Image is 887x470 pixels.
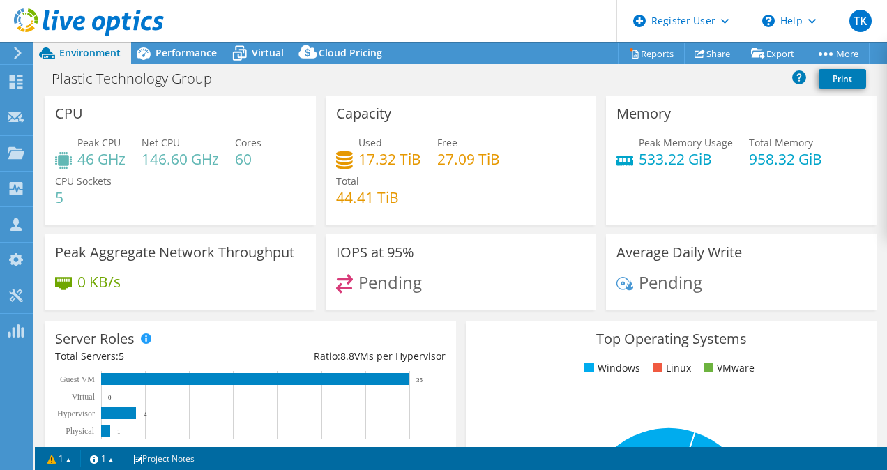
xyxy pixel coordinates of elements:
[639,136,733,149] span: Peak Memory Usage
[639,151,733,167] h4: 533.22 GiB
[805,43,870,64] a: More
[144,411,147,418] text: 4
[156,46,217,59] span: Performance
[336,190,399,205] h4: 44.41 TiB
[618,43,685,64] a: Reports
[749,136,813,149] span: Total Memory
[142,136,180,149] span: Net CPU
[55,349,250,364] div: Total Servers:
[55,174,112,188] span: CPU Sockets
[66,426,94,436] text: Physical
[437,136,457,149] span: Free
[780,445,846,455] tspan: Windows Server...
[72,392,96,402] text: Virtual
[45,71,234,86] h1: Plastic Technology Group
[741,43,805,64] a: Export
[55,331,135,347] h3: Server Roles
[639,271,702,294] span: Pending
[250,349,446,364] div: Ratio: VMs per Hypervisor
[235,151,261,167] h4: 60
[59,46,121,59] span: Environment
[252,46,284,59] span: Virtual
[762,15,775,27] svg: \n
[340,349,354,363] span: 8.8
[616,245,742,260] h3: Average Daily Write
[117,428,121,435] text: 1
[358,136,382,149] span: Used
[123,450,204,467] a: Project Notes
[119,349,124,363] span: 5
[759,445,780,455] tspan: 20.0%
[77,136,121,149] span: Peak CPU
[416,377,423,384] text: 35
[480,445,502,455] tspan: 40.0%
[336,174,359,188] span: Total
[77,151,126,167] h4: 46 GHz
[476,331,867,347] h3: Top Operating Systems
[55,245,294,260] h3: Peak Aggregate Network Throughput
[142,151,219,167] h4: 146.60 GHz
[358,271,422,294] span: Pending
[80,450,123,467] a: 1
[60,374,95,384] text: Guest VM
[684,43,741,64] a: Share
[616,106,671,121] h3: Memory
[55,106,83,121] h3: CPU
[235,136,261,149] span: Cores
[57,409,95,418] text: Hypervisor
[336,245,414,260] h3: IOPS at 95%
[319,46,382,59] span: Cloud Pricing
[849,10,872,32] span: TK
[581,361,640,376] li: Windows
[437,151,500,167] h4: 27.09 TiB
[336,106,391,121] h3: Capacity
[502,445,568,455] tspan: Windows Server...
[38,450,81,467] a: 1
[700,361,755,376] li: VMware
[819,69,866,89] a: Print
[358,151,421,167] h4: 17.32 TiB
[749,151,822,167] h4: 958.32 GiB
[77,274,121,289] h4: 0 KB/s
[649,361,691,376] li: Linux
[108,394,112,401] text: 0
[55,190,112,205] h4: 5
